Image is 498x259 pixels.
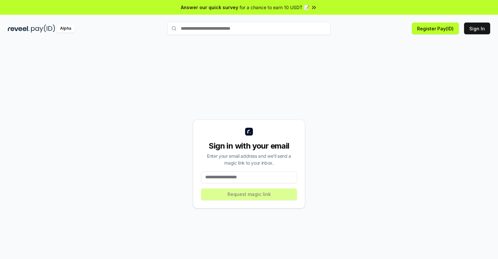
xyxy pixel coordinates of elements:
span: for a chance to earn 10 USDT 📝 [240,4,309,11]
div: Alpha [56,24,75,33]
button: Register Pay(ID) [412,23,459,34]
img: logo_small [245,128,253,136]
div: Sign in with your email [201,141,297,151]
div: Enter your email address and we’ll send a magic link to your inbox. [201,153,297,166]
button: Sign In [464,23,490,34]
img: reveel_dark [8,24,30,33]
img: pay_id [31,24,55,33]
span: Answer our quick survey [181,4,238,11]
